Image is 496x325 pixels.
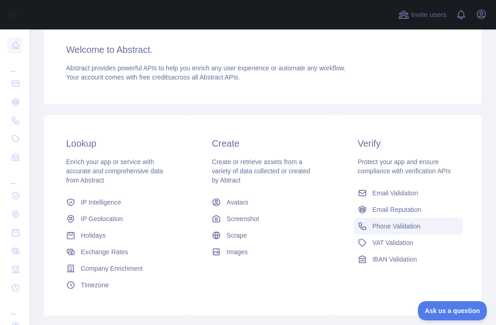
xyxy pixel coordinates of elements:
div: ... [7,298,22,316]
span: Exchange Rates [81,247,128,257]
span: Company Enrichment [81,264,143,273]
span: Phone Validation [372,222,421,231]
span: Screenshot [226,214,259,223]
span: Avatars [226,198,248,207]
iframe: Toggle Customer Support [418,301,487,320]
span: Protect your app and ensure compliance with verification APIs [358,158,451,175]
a: IP Geolocation [62,211,171,227]
span: IP Intelligence [81,198,121,207]
span: Timezone [81,280,109,290]
span: VAT Validation [372,238,413,247]
a: Timezone [62,277,171,293]
a: Screenshot [208,211,317,227]
a: Images [208,244,317,260]
span: Abstract provides powerful APIs to help you enrich any user experience or automate any workflow. [66,64,346,72]
h3: Lookup [66,137,168,150]
span: Create or retrieve assets from a variety of data collected or created by Abtract [212,158,310,184]
span: IP Geolocation [81,214,123,223]
a: IP Intelligence [62,194,171,211]
span: Images [226,247,248,257]
div: ... [7,167,22,186]
span: Scrape [226,231,247,240]
a: Holidays [62,227,171,244]
a: Email Reputation [354,201,463,218]
div: ... [7,55,22,74]
a: Exchange Rates [62,244,171,260]
a: Company Enrichment [62,260,171,277]
span: Holidays [81,231,106,240]
a: IBAN Validation [354,251,463,268]
span: Enrich your app or service with accurate and comprehensive data from Abstract [66,158,163,184]
a: Phone Validation [354,218,463,234]
h3: Welcome to Abstract. [66,43,459,56]
button: Invite users [396,7,448,22]
a: Avatars [208,194,317,211]
h3: Verify [358,137,459,150]
span: free credits [139,74,171,81]
span: Email Reputation [372,205,422,214]
span: Your account comes with across all Abstract APIs. [66,74,240,81]
h3: Create [212,137,313,150]
span: Email Validation [372,188,418,198]
span: IBAN Validation [372,255,417,264]
a: Scrape [208,227,317,244]
span: Invite users [411,10,446,20]
a: VAT Validation [354,234,463,251]
a: Email Validation [354,185,463,201]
